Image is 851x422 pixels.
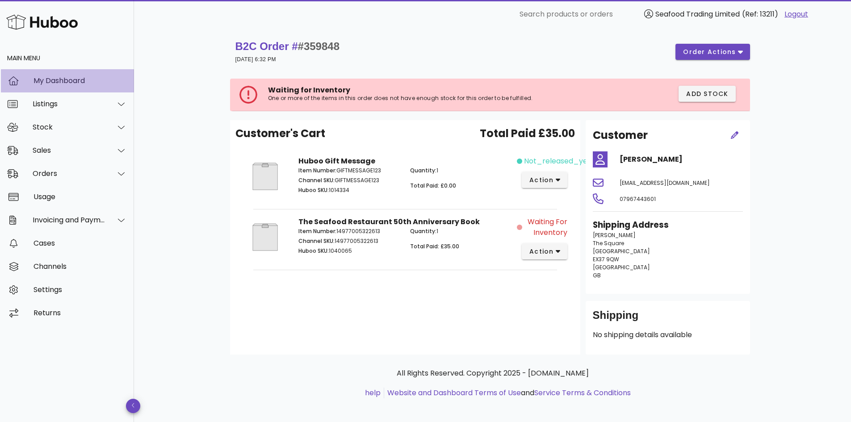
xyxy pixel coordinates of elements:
[620,154,743,165] h4: [PERSON_NAME]
[298,176,400,184] p: GIFTMESSAGE123
[593,127,648,143] h2: Customer
[784,9,808,20] a: Logout
[675,44,750,60] button: order actions
[268,95,584,102] p: One or more of the items in this order does not have enough stock for this order to be fulfilled.
[6,13,78,32] img: Huboo Logo
[298,186,400,194] p: 1014334
[298,167,336,174] span: Item Number:
[33,146,105,155] div: Sales
[593,263,650,271] span: [GEOGRAPHIC_DATA]
[33,216,105,224] div: Invoicing and Payments
[34,309,127,317] div: Returns
[298,247,400,255] p: 1040065
[33,123,105,131] div: Stock
[410,242,459,250] span: Total Paid: £35.00
[237,368,748,379] p: All Rights Reserved. Copyright 2025 - [DOMAIN_NAME]
[298,217,480,227] strong: The Seafood Restaurant 50th Anniversary Book
[593,231,636,239] span: [PERSON_NAME]
[410,227,511,235] p: 1
[410,182,456,189] span: Total Paid: £0.00
[686,89,729,99] span: Add Stock
[593,330,743,340] p: No shipping details available
[298,247,329,255] span: Huboo SKU:
[522,172,568,188] button: action
[34,239,127,247] div: Cases
[593,272,601,279] span: GB
[365,388,381,398] a: help
[655,9,740,19] span: Seafood Trading Limited
[534,388,631,398] a: Service Terms & Conditions
[298,167,400,175] p: GIFTMESSAGE123
[593,247,650,255] span: [GEOGRAPHIC_DATA]
[34,76,127,85] div: My Dashboard
[387,388,521,398] a: Website and Dashboard Terms of Use
[298,176,335,184] span: Channel SKU:
[593,219,743,231] h3: Shipping Address
[524,156,591,167] span: not_released_yet
[298,237,400,245] p: 14977005322613
[243,217,288,258] img: Product Image
[410,167,436,174] span: Quantity:
[33,100,105,108] div: Listings
[410,227,436,235] span: Quantity:
[620,195,656,203] span: 07967443601
[298,186,329,194] span: Huboo SKU:
[593,239,624,247] span: The Square
[34,192,127,201] div: Usage
[34,285,127,294] div: Settings
[298,156,375,166] strong: Huboo Gift Message
[243,156,288,197] img: Product Image
[593,308,743,330] div: Shipping
[522,243,568,259] button: action
[529,175,554,185] span: action
[235,56,276,63] small: [DATE] 6:32 PM
[298,40,340,52] span: #359848
[235,40,340,52] strong: B2C Order #
[298,227,400,235] p: 14977005322613
[410,167,511,175] p: 1
[268,85,350,95] span: Waiting for Inventory
[480,125,575,142] span: Total Paid £35.00
[235,125,325,142] span: Customer's Cart
[384,388,631,398] li: and
[34,262,127,271] div: Channels
[683,47,736,57] span: order actions
[620,179,710,187] span: [EMAIL_ADDRESS][DOMAIN_NAME]
[679,86,736,102] button: Add Stock
[33,169,105,178] div: Orders
[298,227,336,235] span: Item Number:
[742,9,778,19] span: (Ref: 13211)
[524,217,567,238] span: Waiting for Inventory
[529,247,554,256] span: action
[298,237,335,245] span: Channel SKU:
[593,255,619,263] span: EX37 9QW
